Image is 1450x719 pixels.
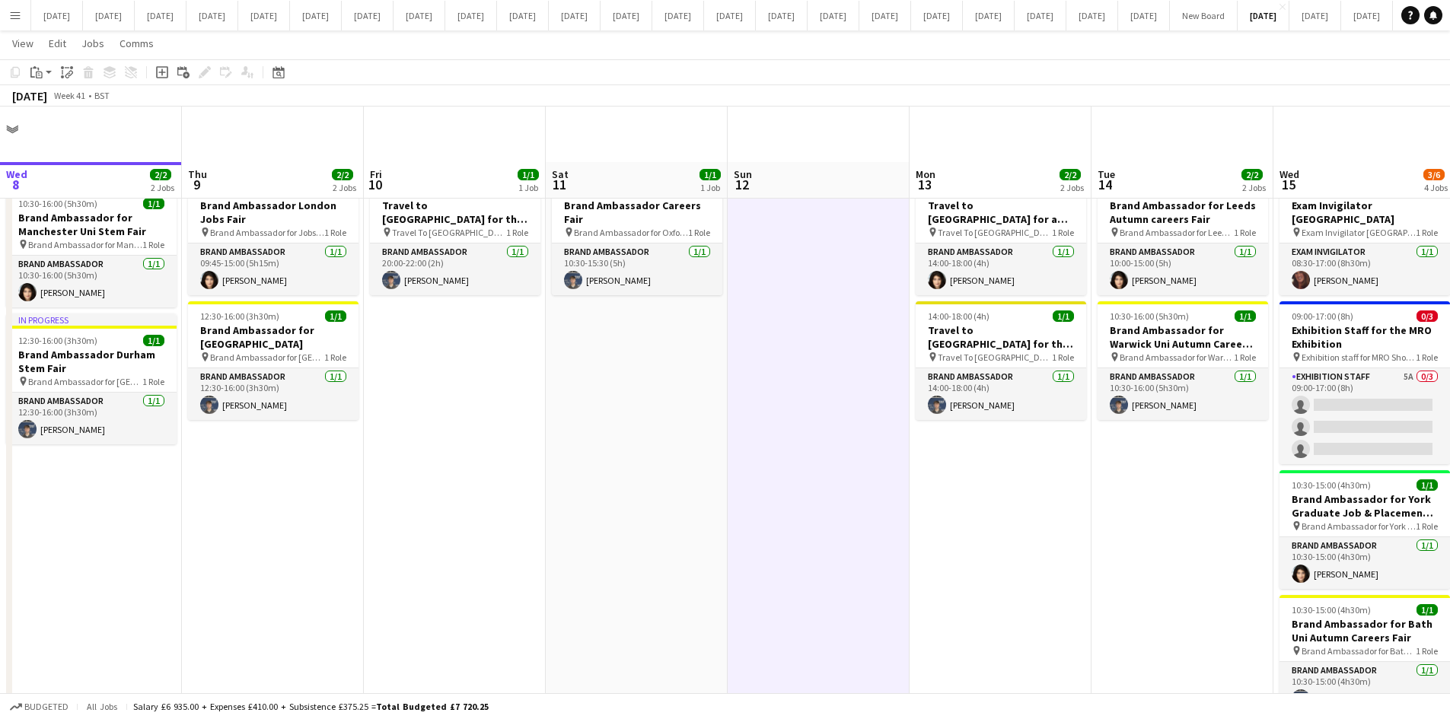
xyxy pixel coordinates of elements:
button: [DATE] [859,1,911,30]
span: Comms [120,37,154,50]
span: Total Budgeted £7 720.25 [376,701,489,712]
span: Sat [552,167,569,181]
button: [DATE] [1238,1,1289,30]
button: [DATE] [549,1,601,30]
button: [DATE] [1289,1,1341,30]
span: 14:00-18:00 (4h) [928,310,990,322]
app-card-role: Brand Ambassador1/114:00-18:00 (4h)[PERSON_NAME] [916,368,1086,420]
span: 1/1 [1417,604,1438,616]
h3: Exhibition Staff for the MRO Exhibition [1280,323,1450,351]
app-card-role: Brand Ambassador1/110:00-15:00 (5h)[PERSON_NAME] [1098,243,1268,295]
h3: Brand Ambassador for Warwick Uni Autumn Careers Fair [1098,323,1268,351]
app-job-card: 08:30-17:00 (8h30m)1/1Exam Invigilator [GEOGRAPHIC_DATA] Exam Invigilator [GEOGRAPHIC_DATA]1 Role... [1280,177,1450,295]
h3: Brand Ambassador London Jobs Fair [188,199,359,226]
span: 09:00-17:00 (8h) [1292,310,1353,322]
button: [DATE] [1341,1,1393,30]
span: All jobs [84,701,120,712]
span: Brand Ambassador for Oxford Careers Fair [574,227,688,238]
app-job-card: 10:30-15:00 (4h30m)1/1Brand Ambassador for Bath Uni Autumn Careers Fair Brand Ambassador for Bath... [1280,595,1450,714]
span: 10:30-16:00 (5h30m) [18,198,97,209]
span: 10:30-15:00 (4h30m) [1292,479,1371,491]
div: 4 Jobs [1424,182,1448,193]
span: Brand Ambassador for Warwick Uni Autumn Careers Fair [1120,352,1234,363]
div: 09:45-15:00 (5h15m)1/1Brand Ambassador London Jobs Fair Brand Ambassador for Jobs Fair1 RoleBrand... [188,177,359,295]
span: 0/3 [1417,310,1438,322]
span: Week 41 [50,90,88,101]
h3: Exam Invigilator [GEOGRAPHIC_DATA] [1280,199,1450,226]
div: BST [94,90,110,101]
button: [DATE] [652,1,704,30]
div: In progress12:30-16:00 (3h30m)1/1Brand Ambassador Durham Stem Fair Brand Ambassador for [GEOGRAPH... [6,313,177,444]
app-job-card: 09:00-17:00 (8h)0/3Exhibition Staff for the MRO Exhibition Exhibition staff for MRO Show at excel... [1280,301,1450,464]
app-card-role: Exam Invigilator1/108:30-17:00 (8h30m)[PERSON_NAME] [1280,243,1450,295]
span: Brand Ambassador for [GEOGRAPHIC_DATA] [210,352,324,363]
app-card-role: Brand Ambassador1/114:00-18:00 (4h)[PERSON_NAME] [916,243,1086,295]
span: 1 Role [506,227,528,238]
span: Brand Ambassador for Manchester Uni Stem fair [28,239,142,250]
span: 1 Role [1234,227,1256,238]
app-card-role: Brand Ambassador1/109:45-15:00 (5h15m)[PERSON_NAME] [188,243,359,295]
span: 1 Role [1234,352,1256,363]
span: Exhibition staff for MRO Show at excel [1302,352,1416,363]
h3: Travel to [GEOGRAPHIC_DATA] for a recruitment fair [916,199,1086,226]
span: 1/1 [1053,310,1074,322]
div: 2 Jobs [333,182,356,193]
span: Brand Ambassador for Leeds Autumn Careers fair [1120,227,1234,238]
span: Wed [6,167,27,181]
button: New Board [1170,1,1238,30]
button: [DATE] [186,1,238,30]
span: 12 [731,176,752,193]
app-card-role: Brand Ambassador1/112:30-16:00 (3h30m)[PERSON_NAME] [188,368,359,420]
span: Travel To [GEOGRAPHIC_DATA] for Autumn Careers Fair on [DATE] [938,352,1052,363]
app-card-role: Brand Ambassador1/110:30-15:00 (4h30m)[PERSON_NAME] [1280,662,1450,714]
app-job-card: 10:30-16:00 (5h30m)1/1Brand Ambassador for Warwick Uni Autumn Careers Fair Brand Ambassador for W... [1098,301,1268,420]
app-job-card: 20:00-22:00 (2h)1/1Travel to [GEOGRAPHIC_DATA] for the Careers Fair on [DATE] Travel To [GEOGRAPH... [370,177,540,295]
button: [DATE] [601,1,652,30]
h3: Brand Ambassador for [GEOGRAPHIC_DATA] [188,323,359,351]
span: Wed [1280,167,1299,181]
span: 1/1 [325,310,346,322]
span: 1/1 [1235,310,1256,322]
span: 1 Role [142,239,164,250]
app-job-card: 10:00-15:00 (5h)1/1Brand Ambassador for Leeds Autumn careers Fair Brand Ambassador for Leeds Autu... [1098,177,1268,295]
app-card-role: Brand Ambassador1/110:30-16:00 (5h30m)[PERSON_NAME] [1098,368,1268,420]
app-card-role: Brand Ambassador1/110:30-15:00 (4h30m)[PERSON_NAME] [1280,537,1450,589]
div: 12:30-16:00 (3h30m)1/1Brand Ambassador for [GEOGRAPHIC_DATA] Brand Ambassador for [GEOGRAPHIC_DAT... [188,301,359,420]
span: 10 [368,176,382,193]
span: Travel To [GEOGRAPHIC_DATA] for Recruitment fair [938,227,1052,238]
app-job-card: In progress10:30-16:00 (5h30m)1/1Brand Ambassador for Manchester Uni Stem Fair Brand Ambassador f... [6,177,177,307]
app-job-card: 14:00-18:00 (4h)1/1Travel to [GEOGRAPHIC_DATA] for a recruitment fair Travel To [GEOGRAPHIC_DATA]... [916,177,1086,295]
div: 10:30-15:00 (4h30m)1/1Brand Ambassador for York Graduate Job & Placement Fair Brand Ambassador fo... [1280,470,1450,589]
span: 1/1 [143,198,164,209]
button: [DATE] [394,1,445,30]
button: [DATE] [135,1,186,30]
span: 1 Role [324,352,346,363]
span: Edit [49,37,66,50]
span: Brand Ambassador for Bath Uni Autumn Careers Fair [1302,645,1416,657]
span: 9 [186,176,207,193]
button: [DATE] [1393,1,1445,30]
span: 1 Role [142,376,164,387]
button: [DATE] [83,1,135,30]
h3: Brand Ambassador for Bath Uni Autumn Careers Fair [1280,617,1450,644]
span: 1 Role [688,227,710,238]
span: View [12,37,33,50]
span: 1 Role [1052,227,1074,238]
h3: Brand Ambassador Careers Fair [552,199,722,226]
app-job-card: 14:00-18:00 (4h)1/1Travel to [GEOGRAPHIC_DATA] for the Autumn Careers fair on [DATE] Travel To [G... [916,301,1086,420]
span: 1/1 [700,169,721,180]
span: Exam Invigilator [GEOGRAPHIC_DATA] [1302,227,1416,238]
span: 10:30-15:00 (4h30m) [1292,604,1371,616]
span: Brand Ambassador for York Graduate Job & Placement Fair fair [1302,520,1416,532]
button: [DATE] [808,1,859,30]
span: Travel To [GEOGRAPHIC_DATA] for the Careers Fair fair on [DATE] [392,227,506,238]
a: Jobs [75,33,110,53]
div: 2 Jobs [1242,182,1266,193]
